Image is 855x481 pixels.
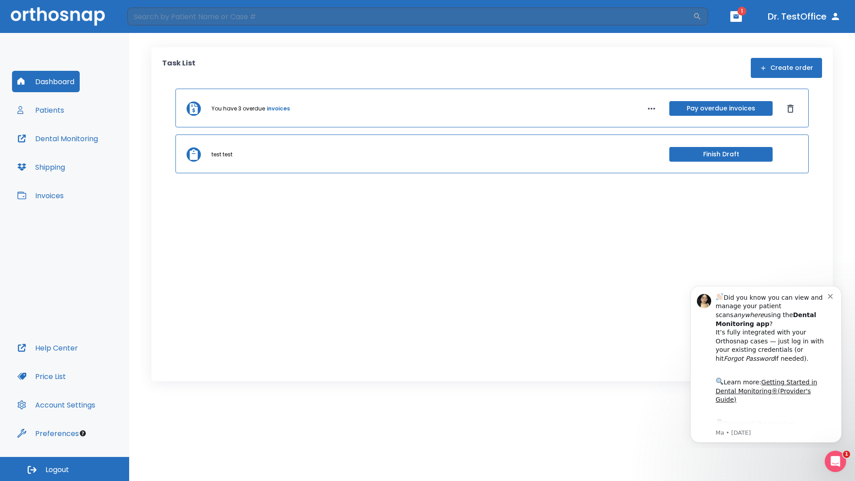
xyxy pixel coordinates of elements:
[39,140,151,185] div: Download the app: | ​ Let us know if you need help getting started!
[212,105,265,113] p: You have 3 overdue
[12,128,103,149] button: Dental Monitoring
[669,147,773,162] button: Finish Draft
[751,58,822,78] button: Create order
[764,8,844,24] button: Dr. TestOffice
[12,156,70,178] button: Shipping
[12,423,84,444] button: Preferences
[11,7,105,25] img: Orthosnap
[127,8,693,25] input: Search by Patient Name or Case #
[677,278,855,448] iframe: Intercom notifications message
[212,151,232,159] p: test test
[162,58,195,78] p: Task List
[45,465,69,475] span: Logout
[12,394,101,416] button: Account Settings
[12,337,83,359] button: Help Center
[12,366,71,387] button: Price List
[843,451,850,458] span: 1
[151,14,158,21] button: Dismiss notification
[12,71,80,92] button: Dashboard
[825,451,846,472] iframe: Intercom live chat
[12,99,69,121] button: Patients
[79,429,87,437] div: Tooltip anchor
[39,151,151,159] p: Message from Ma, sent 6w ago
[783,102,798,116] button: Dismiss
[669,101,773,116] button: Pay overdue invoices
[267,105,290,113] a: invoices
[39,142,118,158] a: App Store
[737,7,746,16] span: 1
[12,185,69,206] button: Invoices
